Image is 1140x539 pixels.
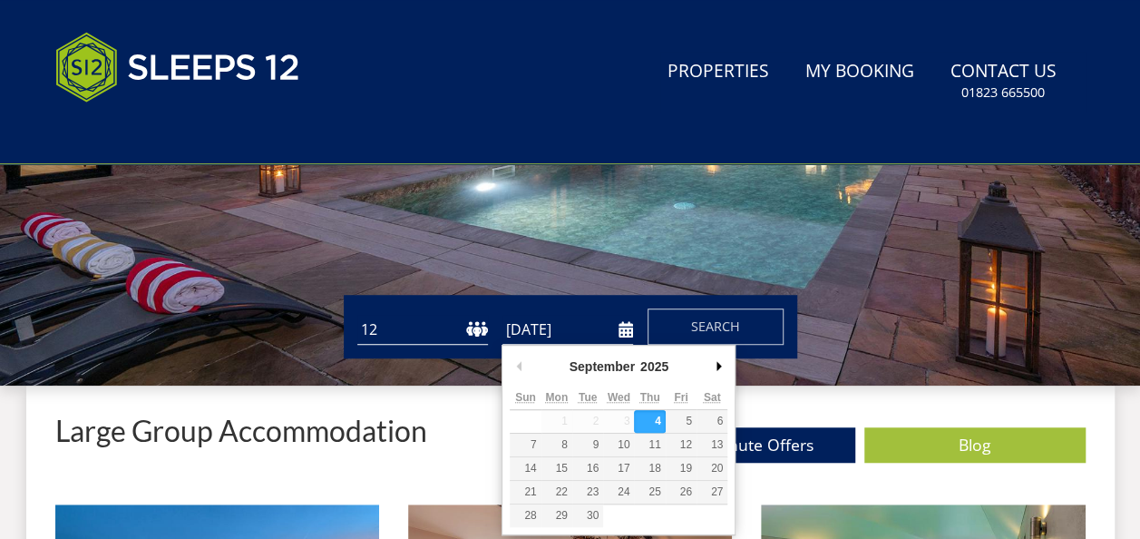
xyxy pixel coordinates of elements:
[510,434,541,456] button: 7
[697,434,727,456] button: 13
[541,505,572,527] button: 29
[709,353,727,380] button: Next Month
[660,52,776,93] a: Properties
[572,457,603,480] button: 16
[697,481,727,504] button: 27
[510,505,541,527] button: 28
[541,434,572,456] button: 8
[541,457,572,480] button: 15
[46,123,237,139] iframe: Customer reviews powered by Trustpilot
[640,391,660,404] abbr: Thursday
[545,391,568,404] abbr: Monday
[541,481,572,504] button: 22
[634,481,665,504] button: 25
[697,410,727,433] button: 6
[510,353,528,380] button: Previous Month
[515,391,536,404] abbr: Sunday
[674,391,687,404] abbr: Friday
[572,481,603,504] button: 23
[502,315,633,345] input: Arrival Date
[691,318,740,335] span: Search
[634,427,855,463] a: Last Minute Offers
[666,481,697,504] button: 26
[608,391,630,404] abbr: Wednesday
[510,457,541,480] button: 14
[579,391,597,404] abbr: Tuesday
[634,410,665,433] button: 4
[510,481,541,504] button: 21
[603,434,634,456] button: 10
[572,505,603,527] button: 30
[704,391,721,404] abbr: Saturday
[697,457,727,480] button: 20
[638,353,671,380] div: 2025
[666,410,697,433] button: 5
[666,434,697,456] button: 12
[798,52,921,93] a: My Booking
[55,22,300,113] img: Sleeps 12
[634,457,665,480] button: 18
[634,434,665,456] button: 11
[961,83,1045,102] small: 01823 665500
[666,457,697,480] button: 19
[572,434,603,456] button: 9
[603,481,634,504] button: 24
[943,52,1064,111] a: Contact Us01823 665500
[55,415,427,446] p: Large Group Accommodation
[603,457,634,480] button: 17
[567,353,638,380] div: September
[648,309,784,345] button: Search
[864,427,1086,463] a: Blog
